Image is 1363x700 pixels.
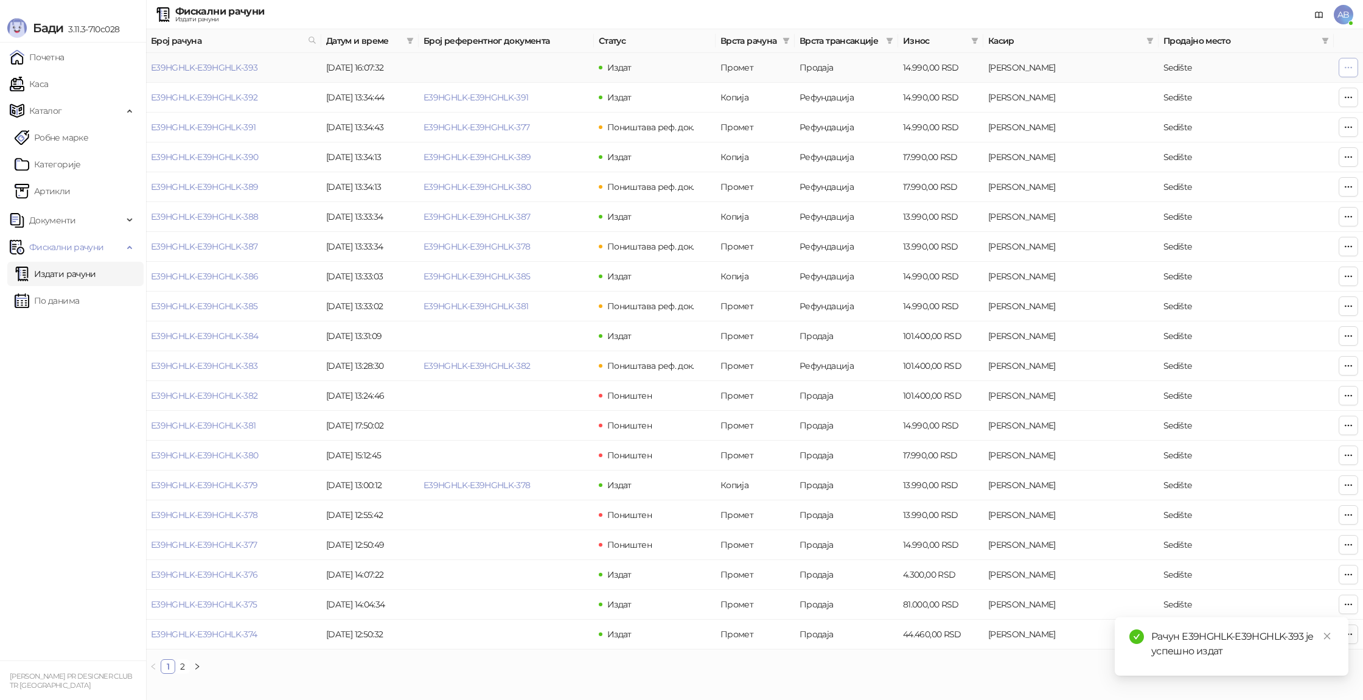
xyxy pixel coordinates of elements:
td: Промет [716,441,795,471]
td: Sedište [1159,351,1334,381]
td: E39HGHLK-E39HGHLK-389 [146,172,321,202]
td: Sedište [1159,411,1334,441]
a: E39HGHLK-E39HGHLK-385 [424,271,531,282]
td: Sedište [1159,321,1334,351]
td: [DATE] 13:34:13 [321,142,419,172]
a: E39HGHLK-E39HGHLK-382 [424,360,531,371]
td: Sedište [1159,232,1334,262]
td: Sedište [1159,292,1334,321]
span: Издат [607,331,632,341]
td: Sedište [1159,53,1334,83]
span: filter [406,37,414,44]
td: [DATE] 17:50:02 [321,411,419,441]
span: Поништава реф. док. [607,301,694,312]
td: Промет [716,321,795,351]
a: E39HGHLK-E39HGHLK-380 [424,181,531,192]
span: AB [1334,5,1353,24]
span: Поништен [607,509,652,520]
td: Рефундација [795,83,898,113]
td: E39HGHLK-E39HGHLK-387 [146,232,321,262]
td: Промет [716,113,795,142]
span: Фискални рачуни [29,235,103,259]
th: Број рачуна [146,29,321,53]
td: [DATE] 14:07:22 [321,560,419,590]
td: [DATE] 13:34:44 [321,83,419,113]
span: Врста трансакције [800,34,881,47]
td: Продаја [795,381,898,411]
span: left [150,663,157,670]
a: E39HGHLK-E39HGHLK-377 [151,539,257,550]
td: Продаја [795,441,898,471]
td: E39HGHLK-E39HGHLK-382 [146,381,321,411]
a: E39HGHLK-E39HGHLK-387 [424,211,531,222]
td: ANA BRATIC [983,172,1159,202]
td: 81.000,00 RSD [898,590,983,620]
span: Издат [607,62,632,73]
img: Logo [7,18,27,38]
a: E39HGHLK-E39HGHLK-388 [151,211,259,222]
a: E39HGHLK-E39HGHLK-387 [151,241,258,252]
a: E39HGHLK-E39HGHLK-380 [151,450,259,461]
span: filter [780,32,792,50]
span: filter [404,32,416,50]
span: Поништава реф. док. [607,122,694,133]
span: right [193,663,201,670]
td: E39HGHLK-E39HGHLK-388 [146,202,321,232]
td: Копија [716,262,795,292]
span: filter [1319,32,1331,50]
th: Касир [983,29,1159,53]
td: Промет [716,232,795,262]
a: E39HGHLK-E39HGHLK-374 [151,629,257,640]
td: E39HGHLK-E39HGHLK-374 [146,620,321,649]
td: ANA BRATIC [983,411,1159,441]
a: E39HGHLK-E39HGHLK-393 [151,62,258,73]
td: Sedište [1159,172,1334,202]
th: Статус [594,29,716,53]
span: Поништен [607,390,652,401]
a: ArtikliАртикли [15,179,71,203]
a: 1 [161,660,175,673]
td: Sedište [1159,381,1334,411]
td: 17.990,00 RSD [898,142,983,172]
a: Каса [10,72,48,96]
a: Почетна [10,45,64,69]
td: ANA BRATIC [983,262,1159,292]
a: 2 [176,660,189,673]
td: ANA BRATIC [983,471,1159,500]
a: E39HGHLK-E39HGHLK-385 [151,301,258,312]
a: E39HGHLK-E39HGHLK-379 [151,480,258,491]
td: 14.990,00 RSD [898,113,983,142]
a: E39HGHLK-E39HGHLK-381 [151,420,256,431]
a: E39HGHLK-E39HGHLK-384 [151,331,259,341]
a: E39HGHLK-E39HGHLK-375 [151,599,257,610]
span: filter [886,37,893,44]
li: 2 [175,659,190,674]
a: E39HGHLK-E39HGHLK-378 [151,509,258,520]
td: ANA BRATIC [983,53,1159,83]
td: [DATE] 13:34:13 [321,172,419,202]
td: [DATE] 13:33:34 [321,202,419,232]
span: Касир [988,34,1142,47]
span: Поништава реф. док. [607,360,694,371]
td: Рефундација [795,262,898,292]
a: E39HGHLK-E39HGHLK-389 [151,181,259,192]
td: Копија [716,142,795,172]
td: Копија [716,471,795,500]
td: Продаја [795,620,898,649]
span: Издат [607,480,632,491]
a: Close [1320,629,1334,643]
td: [DATE] 13:33:03 [321,262,419,292]
td: E39HGHLK-E39HGHLK-392 [146,83,321,113]
td: Рефундација [795,232,898,262]
td: E39HGHLK-E39HGHLK-383 [146,351,321,381]
td: Рефундација [795,113,898,142]
td: Sedište [1159,83,1334,113]
td: Sedište [1159,202,1334,232]
span: Документи [29,208,75,233]
td: [DATE] 13:24:46 [321,381,419,411]
a: Издати рачуни [15,262,96,286]
td: Sedište [1159,441,1334,471]
div: Фискални рачуни [175,7,264,16]
td: Рефундација [795,202,898,232]
a: E39HGHLK-E39HGHLK-386 [151,271,259,282]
